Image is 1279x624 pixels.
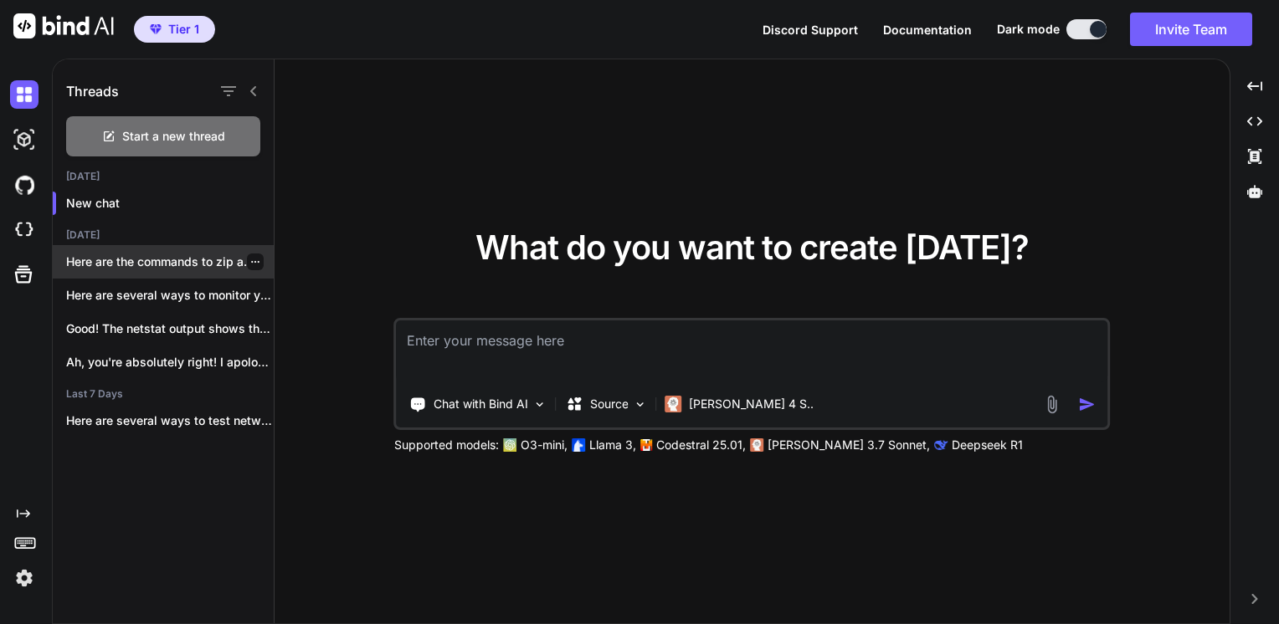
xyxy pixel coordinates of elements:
[763,23,858,37] span: Discord Support
[66,253,274,270] p: Here are the commands to zip a...
[394,437,499,453] p: Supported models:
[53,228,274,242] h2: [DATE]
[1130,13,1252,46] button: Invite Team
[533,397,547,412] img: Pick Tools
[10,125,39,154] img: darkAi-studio
[504,438,517,452] img: GPT-4
[952,437,1023,453] p: Deepseek R1
[168,21,199,38] span: Tier 1
[589,437,636,453] p: Llama 3,
[573,438,586,452] img: Llama2
[53,387,274,401] h2: Last 7 Days
[475,227,1029,268] span: What do you want to create [DATE]?
[122,128,225,145] span: Start a new thread
[1078,396,1096,413] img: icon
[883,21,972,38] button: Documentation
[935,438,948,452] img: claude
[521,437,568,453] p: O3-mini,
[66,354,274,371] p: Ah, you're absolutely right! I apologize for...
[10,564,39,592] img: settings
[150,24,162,34] img: premium
[53,170,274,183] h2: [DATE]
[66,320,274,337] p: Good! The netstat output shows that Transmission...
[665,396,682,412] img: Claude 4 Sonnet
[66,412,274,429] p: Here are several ways to test network...
[10,216,39,244] img: cloudideIcon
[134,16,215,43] button: premiumTier 1
[751,438,764,452] img: claude
[656,437,746,453] p: Codestral 25.01,
[66,287,274,304] p: Here are several ways to monitor your...
[768,437,930,453] p: [PERSON_NAME] 3.7 Sonnet,
[434,396,528,412] p: Chat with Bind AI
[763,21,858,38] button: Discord Support
[1042,395,1061,414] img: attachment
[590,396,629,412] p: Source
[66,81,119,101] h1: Threads
[634,397,648,412] img: Pick Models
[883,23,972,37] span: Documentation
[997,21,1060,38] span: Dark mode
[689,396,814,412] p: [PERSON_NAME] 4 S..
[13,13,114,38] img: Bind AI
[10,80,39,109] img: darkChat
[10,171,39,199] img: githubDark
[66,195,274,212] p: New chat
[641,439,653,451] img: Mistral-AI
